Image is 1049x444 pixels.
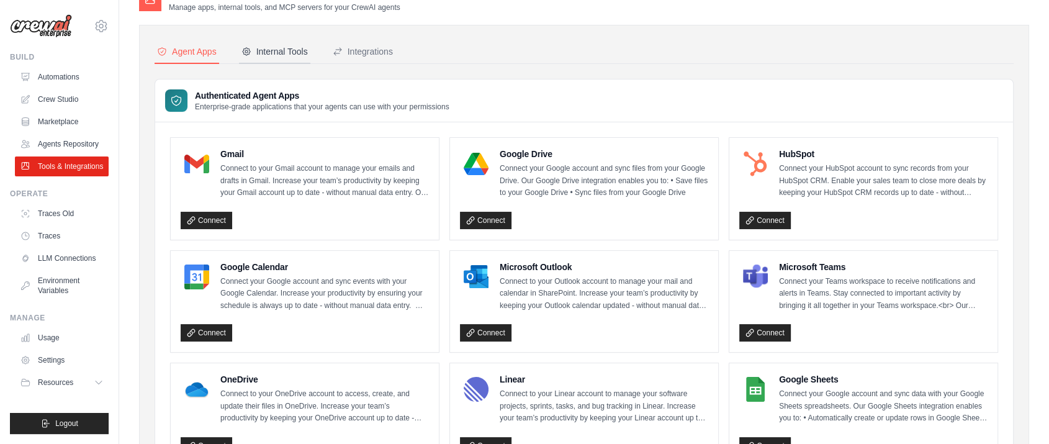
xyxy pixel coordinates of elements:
[157,45,217,58] div: Agent Apps
[500,388,708,425] p: Connect to your Linear account to manage your software projects, sprints, tasks, and bug tracking...
[15,112,109,132] a: Marketplace
[739,324,791,342] a: Connect
[500,148,708,160] h4: Google Drive
[10,52,109,62] div: Build
[220,148,429,160] h4: Gmail
[15,271,109,301] a: Environment Variables
[779,276,988,312] p: Connect your Teams workspace to receive notifications and alerts in Teams. Stay connected to impo...
[220,276,429,312] p: Connect your Google account and sync events with your Google Calendar. Increase your productivity...
[15,328,109,348] a: Usage
[460,212,511,229] a: Connect
[220,163,429,199] p: Connect to your Gmail account to manage your emails and drafts in Gmail. Increase your team’s pro...
[10,313,109,323] div: Manage
[10,189,109,199] div: Operate
[500,276,708,312] p: Connect to your Outlook account to manage your mail and calendar in SharePoint. Increase your tea...
[15,204,109,224] a: Traces Old
[155,40,219,64] button: Agent Apps
[779,148,988,160] h4: HubSpot
[195,89,449,102] h3: Authenticated Agent Apps
[15,67,109,87] a: Automations
[779,388,988,425] p: Connect your Google account and sync data with your Google Sheets spreadsheets. Our Google Sheets...
[464,265,488,289] img: Microsoft Outlook Logo
[15,373,109,392] button: Resources
[181,212,232,229] a: Connect
[15,89,109,109] a: Crew Studio
[195,102,449,112] p: Enterprise-grade applications that your agents can use with your permissions
[10,14,72,38] img: Logo
[15,156,109,176] a: Tools & Integrations
[15,350,109,370] a: Settings
[10,413,109,434] button: Logout
[15,134,109,154] a: Agents Repository
[181,324,232,342] a: Connect
[55,419,78,428] span: Logout
[333,45,393,58] div: Integrations
[15,226,109,246] a: Traces
[330,40,395,64] button: Integrations
[500,261,708,273] h4: Microsoft Outlook
[220,373,429,386] h4: OneDrive
[38,378,73,387] span: Resources
[184,265,209,289] img: Google Calendar Logo
[220,261,429,273] h4: Google Calendar
[500,163,708,199] p: Connect your Google account and sync files from your Google Drive. Our Google Drive integration e...
[743,265,768,289] img: Microsoft Teams Logo
[779,373,988,386] h4: Google Sheets
[779,261,988,273] h4: Microsoft Teams
[15,248,109,268] a: LLM Connections
[739,212,791,229] a: Connect
[184,377,209,402] img: OneDrive Logo
[239,40,310,64] button: Internal Tools
[460,324,511,342] a: Connect
[169,2,400,12] p: Manage apps, internal tools, and MCP servers for your CrewAI agents
[464,377,488,402] img: Linear Logo
[241,45,308,58] div: Internal Tools
[184,152,209,176] img: Gmail Logo
[464,152,488,176] img: Google Drive Logo
[220,388,429,425] p: Connect to your OneDrive account to access, create, and update their files in OneDrive. Increase ...
[500,373,708,386] h4: Linear
[779,163,988,199] p: Connect your HubSpot account to sync records from your HubSpot CRM. Enable your sales team to clo...
[743,377,768,402] img: Google Sheets Logo
[743,152,768,176] img: HubSpot Logo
